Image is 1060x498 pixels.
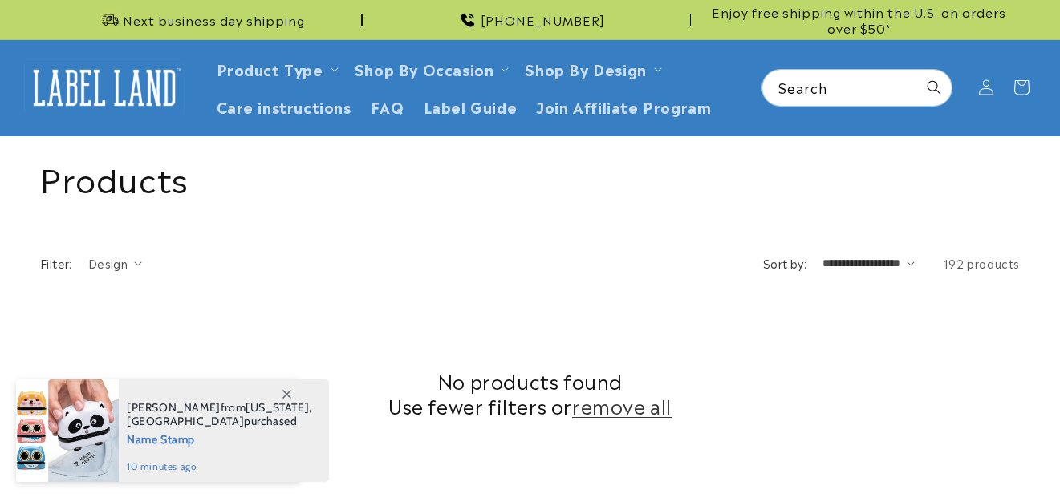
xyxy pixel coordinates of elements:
[371,97,404,115] span: FAQ
[88,255,142,272] summary: Design (0 selected)
[24,63,185,112] img: Label Land
[88,255,128,271] span: Design
[18,57,191,119] a: Label Land
[127,414,244,428] span: [GEOGRAPHIC_DATA]
[763,255,806,271] label: Sort by:
[481,12,605,28] span: [PHONE_NUMBER]
[123,12,305,28] span: Next business day shipping
[207,50,345,87] summary: Product Type
[217,97,351,115] span: Care instructions
[424,97,518,115] span: Label Guide
[40,156,1020,198] h1: Products
[40,255,72,272] h2: Filter:
[414,87,527,125] a: Label Guide
[355,59,494,78] span: Shop By Occasion
[526,87,721,125] a: Join Affiliate Program
[40,368,1020,418] h2: No products found Use fewer filters or
[246,400,309,415] span: [US_STATE]
[127,400,221,415] span: [PERSON_NAME]
[900,429,1044,482] iframe: Gorgias live chat messenger
[916,70,952,105] button: Search
[943,255,1020,271] span: 192 products
[361,87,414,125] a: FAQ
[525,58,646,79] a: Shop By Design
[127,401,312,428] span: from , purchased
[217,58,323,79] a: Product Type
[207,87,361,125] a: Care instructions
[536,97,711,115] span: Join Affiliate Program
[345,50,516,87] summary: Shop By Occasion
[697,4,1020,35] span: Enjoy free shipping within the U.S. on orders over $50*
[572,393,672,418] a: remove all
[515,50,668,87] summary: Shop By Design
